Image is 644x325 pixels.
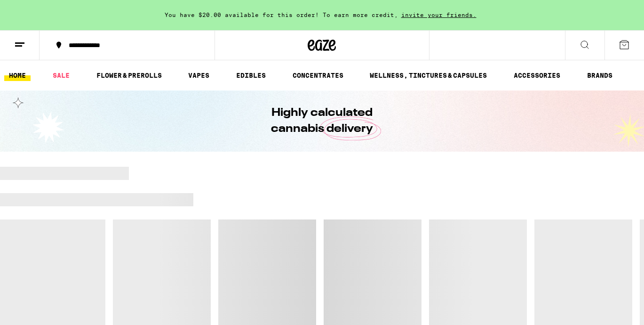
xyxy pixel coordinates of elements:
[165,12,398,18] span: You have $20.00 available for this order! To earn more credit,
[183,70,214,81] a: VAPES
[365,70,492,81] a: WELLNESS, TINCTURES & CAPSULES
[509,70,565,81] a: ACCESSORIES
[48,70,74,81] a: SALE
[288,70,348,81] a: CONCENTRATES
[582,70,617,81] a: BRANDS
[4,70,31,81] a: HOME
[245,105,400,137] h1: Highly calculated cannabis delivery
[92,70,167,81] a: FLOWER & PREROLLS
[398,12,480,18] span: invite your friends.
[231,70,270,81] a: EDIBLES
